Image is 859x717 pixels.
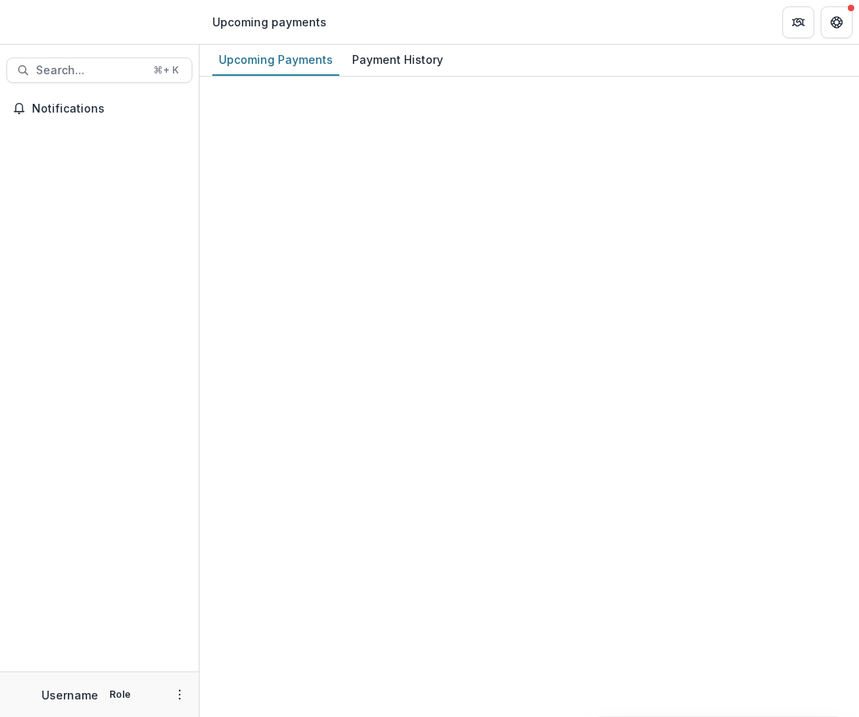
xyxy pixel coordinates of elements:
[105,687,136,702] p: Role
[42,687,98,703] p: Username
[36,64,144,77] span: Search...
[212,48,339,71] div: Upcoming Payments
[150,61,182,79] div: ⌘ + K
[170,685,189,704] button: More
[821,6,853,38] button: Get Help
[32,102,186,116] span: Notifications
[6,57,192,83] button: Search...
[782,6,814,38] button: Partners
[206,10,333,34] nav: breadcrumb
[212,14,327,30] div: Upcoming payments
[212,45,339,76] a: Upcoming Payments
[346,48,449,71] div: Payment History
[346,45,449,76] a: Payment History
[6,96,192,121] button: Notifications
